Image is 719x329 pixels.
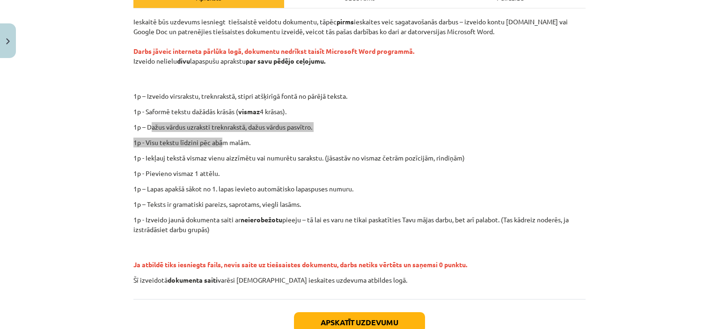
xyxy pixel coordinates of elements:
[133,17,586,86] p: Ieskaitē būs uzdevums iesniegt tiešsaistē veidotu dokumentu, tāpēc ieskaites veic sagatavošanās d...
[133,153,586,163] p: 1p - Iekļauj tekstā vismaz vienu aizzīmētu vai numurētu sarakstu. (jāsastāv no vismaz četrām pozī...
[337,17,354,26] strong: pirms
[133,107,586,117] p: 1p - Saformē tekstu dažādās krāsās ( 4 krāsas).
[6,38,10,44] img: icon-close-lesson-0947bae3869378f0d4975bcd49f059093ad1ed9edebbc8119c70593378902aed.svg
[133,275,586,285] p: Šī izveidotā varēsi [DEMOGRAPHIC_DATA] ieskaites uzdevuma atbildes logā.
[177,57,190,65] strong: divu
[241,215,282,224] strong: neierobežotu
[133,47,414,55] strong: Darbs jāveic interneta pārlūka logā, dokumentu nedrīkst taisīt Microsoft Word programmā.
[246,57,325,65] strong: par savu pēdējo ceļojumu.
[133,122,586,132] p: 1p – Dažus vārdus uzraksti treknrakstā, dažus vārdus pasvītro.
[133,168,586,178] p: 1p - Pievieno vismaz 1 attēlu.
[133,184,586,194] p: 1p – Lapas apakšā sākot no 1. lapas ievieto automātisko lapaspuses numuru.
[133,260,467,269] span: Ja atbildē tiks iesniegts fails, nevis saite uz tiešsaistes dokumentu, darbs netiks vērtēts un sa...
[133,215,586,234] p: 1p - Izveido jaunā dokumenta saiti ar pieeju – tā lai es varu ne tikai paskatīties Tavu mājas dar...
[168,276,218,284] strong: dokumenta saiti
[238,107,260,116] strong: vismaz
[133,138,586,147] p: 1p - Visu tekstu līdzini pēc abām malām.
[133,199,586,209] p: 1p – Teksts ir gramatiski pareizs, saprotams, viegli lasāms.
[186,91,594,101] p: 1p – Izveido virsrakstu, treknrakstā, stipri atšķirīgā fontā no pārējā teksta.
